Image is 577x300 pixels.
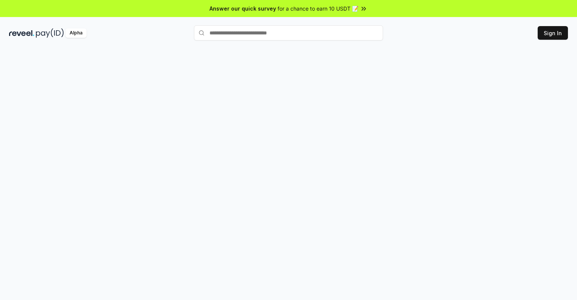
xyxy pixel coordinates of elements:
[36,28,64,38] img: pay_id
[538,26,568,40] button: Sign In
[65,28,87,38] div: Alpha
[9,28,34,38] img: reveel_dark
[209,5,276,12] span: Answer our quick survey
[278,5,358,12] span: for a chance to earn 10 USDT 📝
